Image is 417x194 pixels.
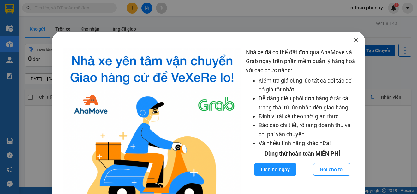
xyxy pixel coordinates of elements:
[259,139,359,148] li: Và nhiều tính năng khác nữa!
[347,32,365,49] button: Close
[259,76,359,94] li: Kiểm tra giá cùng lúc tất cả đối tác để có giá tốt nhất
[313,163,350,176] button: Gọi cho tôi
[259,121,359,139] li: Báo cáo chi tiết, rõ ràng doanh thu và chi phí vận chuyển
[259,112,359,121] li: Định vị tài xế theo thời gian thực
[320,166,344,173] span: Gọi cho tôi
[246,149,359,158] div: Dùng thử hoàn toàn MIỄN PHÍ
[254,163,296,176] button: Liên hệ ngay
[259,94,359,112] li: Dễ dàng điều phối đơn hàng ở tất cả trạng thái từ lúc nhận đến giao hàng
[354,38,359,43] span: close
[261,166,290,173] span: Liên hệ ngay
